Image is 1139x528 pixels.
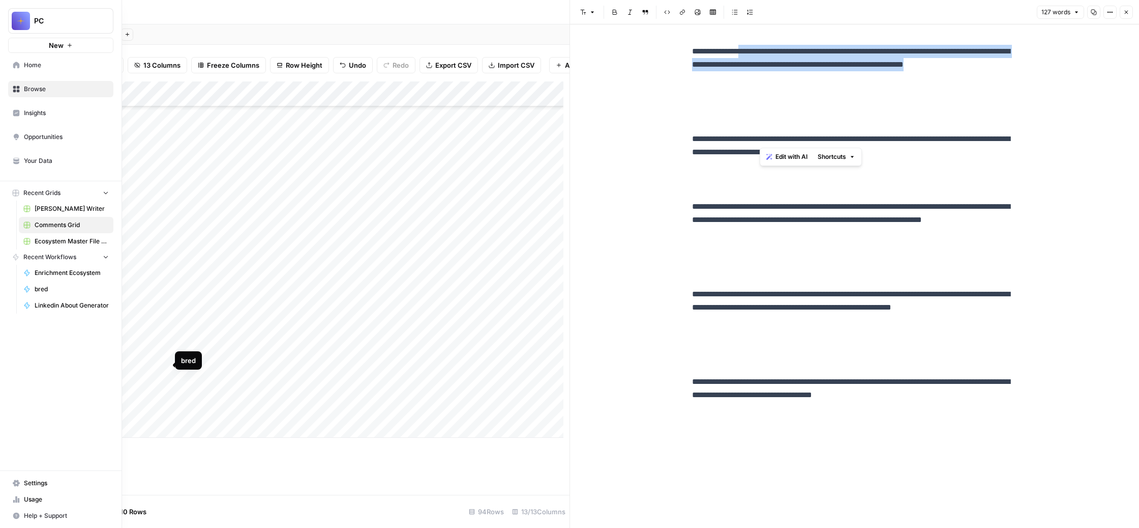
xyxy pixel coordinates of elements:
a: Insights [8,105,113,121]
span: Browse [24,85,109,94]
a: Browse [8,81,113,97]
button: Freeze Columns [191,57,266,73]
a: Your Data [8,153,113,169]
span: Opportunities [24,132,109,142]
span: [PERSON_NAME] Writer [35,204,109,213]
button: Add Column [549,57,611,73]
button: Redo [377,57,415,73]
span: 13 Columns [143,60,181,70]
span: Settings [24,479,109,488]
a: Usage [8,491,113,508]
span: Export CSV [435,60,471,70]
span: 127 words [1041,8,1070,17]
button: Recent Grids [8,185,113,201]
div: 94 Rows [465,504,508,520]
a: [PERSON_NAME] Writer [19,201,113,217]
a: Settings [8,475,113,491]
span: Shortcuts [818,152,846,161]
span: Edit with AI [775,152,807,161]
img: PC Logo [12,12,30,30]
span: Your Data [24,156,109,165]
a: Enrichment Ecosystem [19,265,113,281]
button: 127 words [1037,6,1084,19]
span: Redo [393,60,409,70]
a: Linkedin About Generator [19,297,113,314]
span: Recent Grids [23,188,61,198]
button: Edit with AI [762,150,812,163]
button: New [8,38,113,53]
button: Workspace: PC [8,8,113,34]
a: bred [19,281,113,297]
button: Undo [333,57,373,73]
div: 13/13 Columns [508,504,569,520]
button: Import CSV [482,57,541,73]
span: PC [34,16,96,26]
a: Home [8,57,113,73]
button: Row Height [270,57,329,73]
button: Shortcuts [814,150,859,163]
span: Undo [349,60,366,70]
span: Comments Grid [35,220,109,230]
button: 13 Columns [128,57,187,73]
span: Enrichment Ecosystem [35,268,109,277]
span: Help + Support [24,511,109,520]
button: Export CSV [419,57,478,73]
span: Recent Workflows [23,253,76,262]
a: Comments Grid [19,217,113,233]
span: Import CSV [498,60,534,70]
span: Linkedin About Generator [35,301,109,310]
span: Add 10 Rows [106,507,146,517]
span: Home [24,61,109,70]
a: Opportunities [8,129,113,145]
a: Ecosystem Master File - SaaS.csv [19,233,113,249]
button: Help + Support [8,508,113,524]
button: Recent Workflows [8,249,113,265]
span: Insights [24,108,109,118]
div: bred [181,355,196,366]
span: New [49,40,64,50]
span: Freeze Columns [207,60,259,70]
span: Ecosystem Master File - SaaS.csv [35,237,109,246]
span: bred [35,285,109,294]
span: Usage [24,495,109,504]
span: Row Height [286,60,322,70]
